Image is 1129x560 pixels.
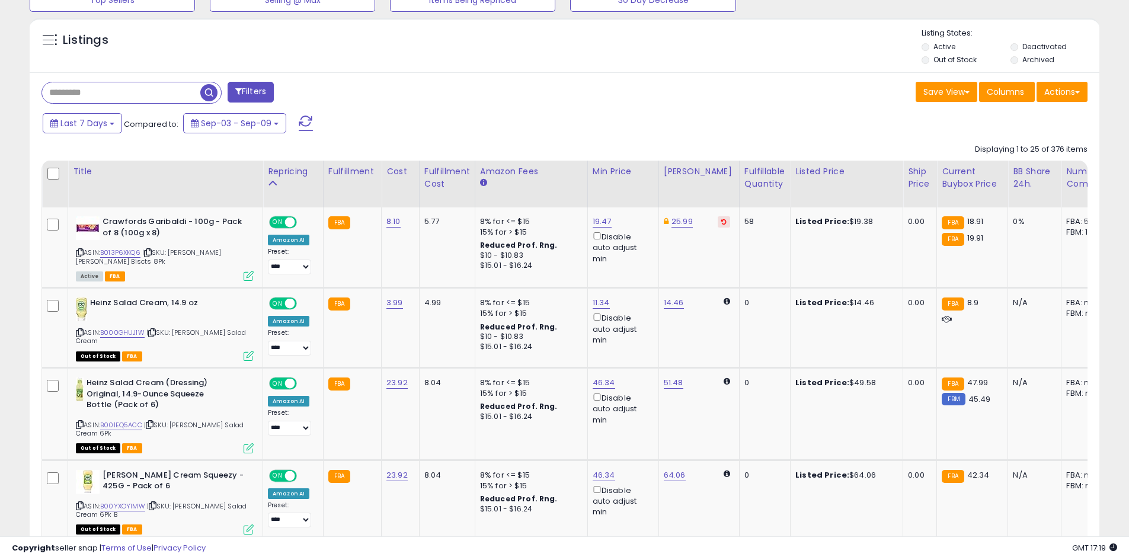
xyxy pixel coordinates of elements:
[744,165,785,190] div: Fulfillable Quantity
[328,470,350,483] small: FBA
[942,377,964,391] small: FBA
[270,379,285,389] span: ON
[76,351,120,361] span: All listings that are currently out of stock and unavailable for purchase on Amazon
[328,297,350,311] small: FBA
[664,377,683,389] a: 51.48
[480,504,578,514] div: $15.01 - $16.24
[295,471,314,481] span: OFF
[975,144,1088,155] div: Displaying 1 to 25 of 376 items
[933,41,955,52] label: Active
[480,388,578,399] div: 15% for > $15
[1066,165,1109,190] div: Num of Comp.
[60,117,107,129] span: Last 7 Days
[270,217,285,228] span: ON
[270,471,285,481] span: ON
[480,470,578,481] div: 8% for <= $15
[100,328,145,338] a: B000GHUJ1W
[1022,55,1054,65] label: Archived
[12,542,55,553] strong: Copyright
[76,377,84,401] img: 31E4SPCx3+L._SL40_.jpg
[1066,481,1105,491] div: FBM: n/a
[480,332,578,342] div: $10 - $10.83
[480,297,578,308] div: 8% for <= $15
[908,470,927,481] div: 0.00
[942,470,964,483] small: FBA
[183,113,286,133] button: Sep-03 - Sep-09
[122,351,142,361] span: FBA
[593,469,615,481] a: 46.34
[593,311,650,345] div: Disable auto adjust min
[795,216,849,227] b: Listed Price:
[103,470,247,495] b: [PERSON_NAME] Cream Squeezy - 425G - Pack of 6
[967,216,984,227] span: 18.91
[916,82,977,102] button: Save View
[424,165,470,190] div: Fulfillment Cost
[386,469,408,481] a: 23.92
[268,501,314,528] div: Preset:
[480,178,487,188] small: Amazon Fees.
[1013,165,1056,190] div: BB Share 24h.
[480,227,578,238] div: 15% for > $15
[268,165,318,178] div: Repricing
[744,297,781,308] div: 0
[76,377,254,452] div: ASIN:
[908,216,927,227] div: 0.00
[942,393,965,405] small: FBM
[480,240,558,250] b: Reduced Prof. Rng.
[593,297,610,309] a: 11.34
[480,261,578,271] div: $15.01 - $16.24
[744,216,781,227] div: 58
[43,113,122,133] button: Last 7 Days
[76,420,244,438] span: | SKU: [PERSON_NAME] Salad Cream 6Pk
[386,216,401,228] a: 8.10
[908,377,927,388] div: 0.00
[480,165,583,178] div: Amazon Fees
[76,328,246,345] span: | SKU: [PERSON_NAME] Salad Cream
[664,165,734,178] div: [PERSON_NAME]
[268,329,314,356] div: Preset:
[100,501,145,511] a: B00YXOY1MW
[744,377,781,388] div: 0
[1013,470,1052,481] div: N/A
[480,342,578,352] div: $15.01 - $16.24
[979,82,1035,102] button: Columns
[12,543,206,554] div: seller snap | |
[987,86,1024,98] span: Columns
[100,420,142,430] a: B001EQ5ACC
[270,299,285,309] span: ON
[228,82,274,103] button: Filters
[968,393,991,405] span: 45.49
[942,297,964,311] small: FBA
[1066,470,1105,481] div: FBA: n/a
[480,322,558,332] b: Reduced Prof. Rng.
[328,216,350,229] small: FBA
[386,377,408,389] a: 23.92
[593,484,650,518] div: Disable auto adjust min
[795,297,894,308] div: $14.46
[76,248,221,265] span: | SKU: [PERSON_NAME] [PERSON_NAME] Biscts 8Pk
[103,216,247,241] b: Crawfords Garibaldi - 100g - Pack of 8 (100g x 8)
[480,308,578,319] div: 15% for > $15
[76,470,100,494] img: 41ClyEiALVL._SL40_.jpg
[268,396,309,407] div: Amazon AI
[76,216,254,280] div: ASIN:
[593,377,615,389] a: 46.34
[105,271,125,281] span: FBA
[73,165,258,178] div: Title
[1066,216,1105,227] div: FBA: 5
[593,230,650,264] div: Disable auto adjust min
[268,488,309,499] div: Amazon AI
[1013,297,1052,308] div: N/A
[1066,227,1105,238] div: FBM: 1
[76,271,103,281] span: All listings currently available for purchase on Amazon
[480,412,578,422] div: $15.01 - $16.24
[76,443,120,453] span: All listings that are currently out of stock and unavailable for purchase on Amazon
[76,524,120,535] span: All listings that are currently out of stock and unavailable for purchase on Amazon
[480,216,578,227] div: 8% for <= $15
[1013,377,1052,388] div: N/A
[795,470,894,481] div: $64.06
[268,316,309,327] div: Amazon AI
[480,481,578,491] div: 15% for > $15
[480,251,578,261] div: $10 - $10.83
[268,248,314,274] div: Preset:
